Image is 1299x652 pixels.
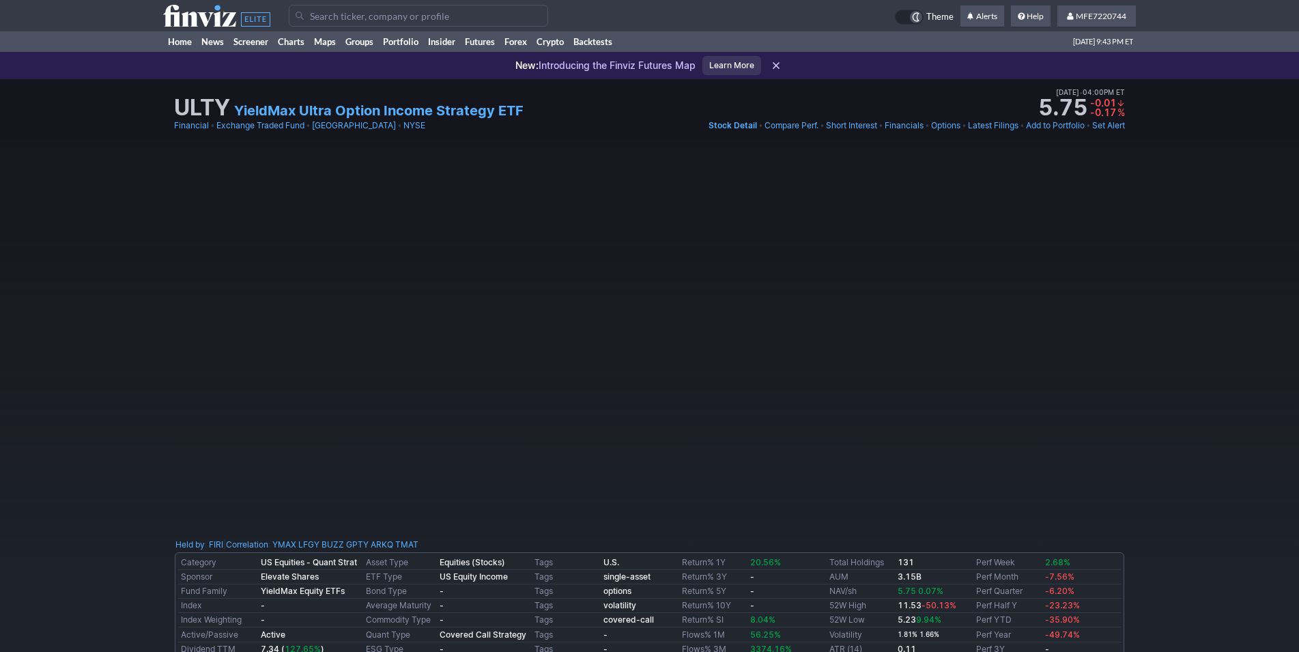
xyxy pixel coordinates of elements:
b: - [750,600,754,610]
td: Return% 1Y [679,556,748,570]
span: • [962,119,967,132]
a: FIRI [209,538,223,552]
b: Covered Call Strategy [440,629,526,640]
b: - [261,614,265,625]
td: Perf Week [973,556,1042,570]
span: • [210,119,215,132]
span: Latest Filings [968,120,1018,130]
td: Index [178,599,258,613]
a: Maps [309,31,341,52]
td: ETF Type [363,570,437,584]
td: 52W Low [827,613,896,627]
b: US Equity Income [440,571,508,582]
div: | : [223,538,418,552]
td: NAV/sh [827,584,896,599]
a: LFGY [298,538,319,552]
a: covered-call [603,614,654,625]
a: ARKQ [371,538,393,552]
td: Return% SI [679,613,748,627]
a: Financial [174,119,209,132]
a: options [603,586,631,596]
span: • [879,119,883,132]
a: Groups [341,31,378,52]
a: U.S. [603,557,619,567]
td: Flows% 1M [679,627,748,642]
td: Fund Family [178,584,258,599]
td: Perf Year [973,627,1042,642]
a: GPTY [346,538,369,552]
a: Correlation [226,539,268,550]
a: single-asset [603,571,651,582]
b: US Equities - Quant Strat [261,557,357,567]
strong: 5.75 [1038,97,1087,119]
span: New: [515,59,539,71]
span: • [397,119,402,132]
span: 56.25% [750,629,781,640]
span: 0.07% [918,586,943,596]
b: 5.23 [898,614,941,625]
span: • [306,119,311,132]
span: [DATE] 04:00PM ET [1056,86,1125,98]
span: • [820,119,825,132]
h1: ULTY [174,97,230,119]
td: Index Weighting [178,613,258,627]
td: Tags [532,627,601,642]
b: Elevate Shares [261,571,319,582]
td: -0.01 [1090,98,1116,108]
a: Home [163,31,197,52]
span: • [758,119,763,132]
span: -35.90% [1045,614,1080,625]
span: Theme [926,10,954,25]
a: [GEOGRAPHIC_DATA] [312,119,396,132]
a: YMAX [272,538,296,552]
span: • [1086,119,1091,132]
a: Short Interest [826,119,877,132]
td: Tags [532,570,601,584]
a: Theme [895,10,954,25]
a: Options [931,119,960,132]
span: MFE7220744 [1076,11,1126,21]
span: 9.94% [916,614,941,625]
a: Latest Filings [968,119,1018,132]
td: Return% 10Y [679,599,748,613]
a: volatility [603,600,636,610]
td: Perf Month [973,570,1042,584]
b: 131 [898,557,914,567]
a: Charts [273,31,309,52]
td: Tags [532,599,601,613]
b: Equities (Stocks) [440,557,505,567]
small: 1.81% 1.66% [898,631,939,638]
td: Bond Type [363,584,437,599]
a: Forex [500,31,532,52]
td: Total Holdings [827,556,896,570]
td: Category [178,556,258,570]
a: MFE7220744 [1057,5,1136,27]
td: % [1116,108,1125,117]
b: - [261,600,265,610]
td: -0.17 [1090,108,1116,117]
td: Return% 5Y [679,584,748,599]
span: 8.04% [750,614,775,625]
b: Active [261,629,285,640]
a: News [197,31,229,52]
span: -7.56% [1045,571,1074,582]
b: - [440,614,444,625]
a: Insider [423,31,460,52]
td: Average Maturity [363,599,437,613]
a: Crypto [532,31,569,52]
a: Add to Portfolio [1026,119,1085,132]
td: Perf Quarter [973,584,1042,599]
span: -6.20% [1045,586,1074,596]
span: 20.56% [750,557,781,567]
div: : [175,538,223,552]
a: Set Alert [1092,119,1125,132]
a: Financials [885,119,924,132]
a: Backtests [569,31,617,52]
b: - [603,629,608,640]
span: Compare Perf. [765,120,818,130]
td: AUM [827,570,896,584]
